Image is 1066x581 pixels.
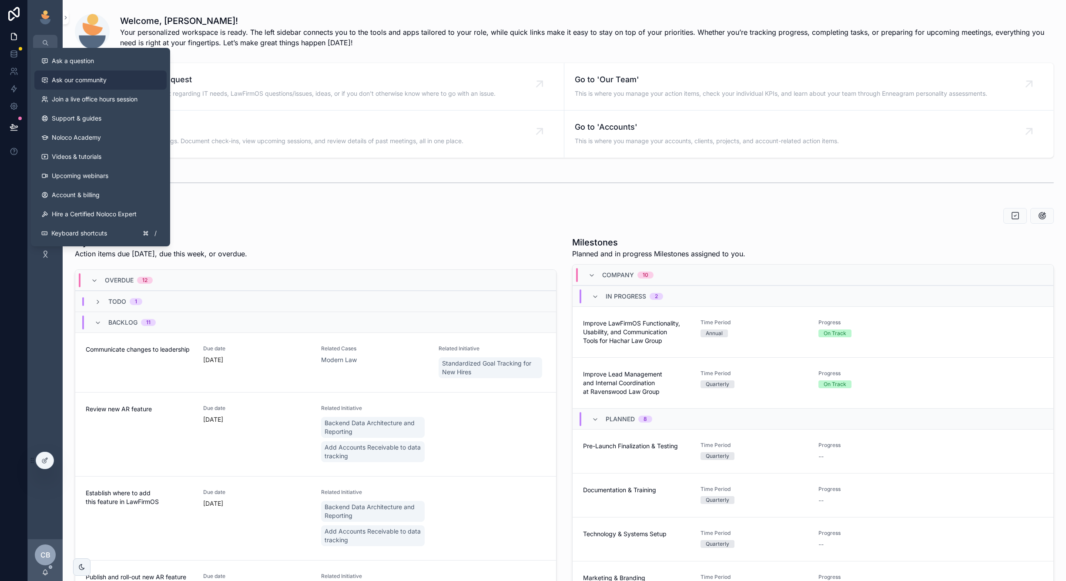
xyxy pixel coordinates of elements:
[706,540,729,548] div: Quarterly
[52,95,137,104] span: Join a live office hours session
[34,90,167,109] a: Join a live office hours session
[583,370,690,396] span: Improve Lead Management and Internal Coordination at Ravenswood Law Group
[701,442,808,449] span: Time Period
[572,236,745,249] h1: Milestones
[818,319,925,326] span: Progress
[643,272,648,279] div: 10
[564,63,1053,111] a: Go to 'Our Team'This is where you manage your action items, check your individual KPIs, and learn...
[575,89,987,98] span: This is where you manage your action items, check your individual KPIs, and learn about your team...
[152,230,159,237] span: /
[34,185,167,205] a: Account & billing
[701,574,808,581] span: Time Period
[34,128,167,147] a: Noloco Academy
[325,443,421,460] span: Add Accounts Receivable to data tracking
[583,486,690,494] span: Documentation & Training
[203,345,310,352] span: Due date
[573,306,1053,357] a: Improve LawFirmOS Functionality, Usability, and Communication Tools for Hachar Law GroupTime Peri...
[34,71,167,90] a: Ask our community
[818,370,925,377] span: Progress
[321,441,425,462] a: Add Accounts Receivable to data tracking
[824,380,846,388] div: On Track
[34,109,167,128] a: Support & guides
[52,76,107,84] span: Ask our community
[34,224,167,243] button: Keyboard shortcuts/
[325,527,421,544] span: Add Accounts Receivable to data tracking
[701,370,808,377] span: Time Period
[573,517,1053,561] a: Technology & Systems SetupTime PeriodQuarterlyProgress--
[86,405,193,413] span: Review new AR feature
[105,276,134,285] span: Overdue
[86,121,463,133] span: Go to My 1:1s
[575,121,839,133] span: Go to 'Accounts'
[818,540,824,549] span: --
[706,329,723,337] div: Annual
[439,345,546,352] span: Related Initiative
[575,74,987,86] span: Go to 'Our Team'
[573,357,1053,408] a: Improve Lead Management and Internal Coordination at Ravenswood Law GroupTime PeriodQuarterlyProg...
[602,271,634,279] span: Company
[824,329,846,337] div: On Track
[75,111,564,158] a: Go to My 1:1sStay on top of your 1:1 meetings. Document check-ins, view upcoming sessions, and re...
[575,137,839,145] span: This is where you manage your accounts, clients, projects, and account-related action items.
[442,359,539,376] span: Standardized Goal Tracking for New Hires
[321,573,428,580] span: Related Initiative
[108,318,137,327] span: Backlog
[86,345,193,354] span: Communicate changes to leadership
[34,147,167,166] a: Videos & tutorials
[655,293,658,300] div: 2
[135,298,137,305] div: 1
[818,574,925,581] span: Progress
[606,415,635,423] span: Planned
[52,133,101,142] span: Noloco Academy
[583,442,690,450] span: Pre-Launch Finalization & Testing
[606,292,646,301] span: In Progress
[564,111,1053,158] a: Go to 'Accounts'This is where you manage your accounts, clients, projects, and account-related ac...
[75,249,247,259] p: Action items due [DATE], due this week, or overdue.
[321,525,425,546] a: Add Accounts Receivable to data tracking
[321,345,428,352] span: Related Cases
[706,452,729,460] div: Quarterly
[701,319,808,326] span: Time Period
[818,486,925,493] span: Progress
[321,417,425,438] a: Backend Data Architecture and Reporting
[321,356,357,364] a: Modern Law
[583,319,690,345] span: Improve LawFirmOS Functionality, Usability, and Communication Tools for Hachar Law Group
[203,415,223,424] p: [DATE]
[706,380,729,388] div: Quarterly
[34,51,167,71] button: Ask a question
[34,205,167,224] button: Hire a Certified Noloco Expert
[644,416,647,423] div: 8
[203,573,310,580] span: Due date
[40,550,50,560] span: CB
[203,356,223,364] p: [DATE]
[701,486,808,493] span: Time Period
[818,452,824,461] span: --
[572,249,745,259] span: Planned and in progress Milestones assigned to you.
[818,442,925,449] span: Progress
[325,503,421,520] span: Backend Data Architecture and Reporting
[75,476,556,560] a: Establish where to add this feature in LawFirmOSDue date[DATE]Related InitiativeBackend Data Arch...
[28,50,63,273] div: scrollable content
[146,319,151,326] div: 11
[439,357,542,378] a: Standardized Goal Tracking for New Hires
[86,137,463,145] span: Stay on top of your 1:1 meetings. Document check-ins, view upcoming sessions, and review details ...
[34,166,167,185] a: Upcoming webinars
[325,419,421,436] span: Backend Data Architecture and Reporting
[52,114,101,123] span: Support & guides
[75,63,564,111] a: Create a Help Desk RequestClick here to submit a request regarding IT needs, LawFirmOS questions/...
[120,15,1054,27] h1: Welcome, [PERSON_NAME]!
[52,191,100,199] span: Account & billing
[52,57,94,65] span: Ask a question
[203,499,223,508] p: [DATE]
[75,332,556,392] a: Communicate changes to leadershipDue date[DATE]Related CasesModern LawRelated InitiativeStandardi...
[321,501,425,522] a: Backend Data Architecture and Reporting
[108,297,126,306] span: Todo
[142,277,147,284] div: 12
[583,530,690,538] span: Technology & Systems Setup
[52,171,108,180] span: Upcoming webinars
[573,473,1053,517] a: Documentation & TrainingTime PeriodQuarterlyProgress--
[203,489,310,496] span: Due date
[573,429,1053,473] a: Pre-Launch Finalization & TestingTime PeriodQuarterlyProgress--
[51,229,107,238] span: Keyboard shortcuts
